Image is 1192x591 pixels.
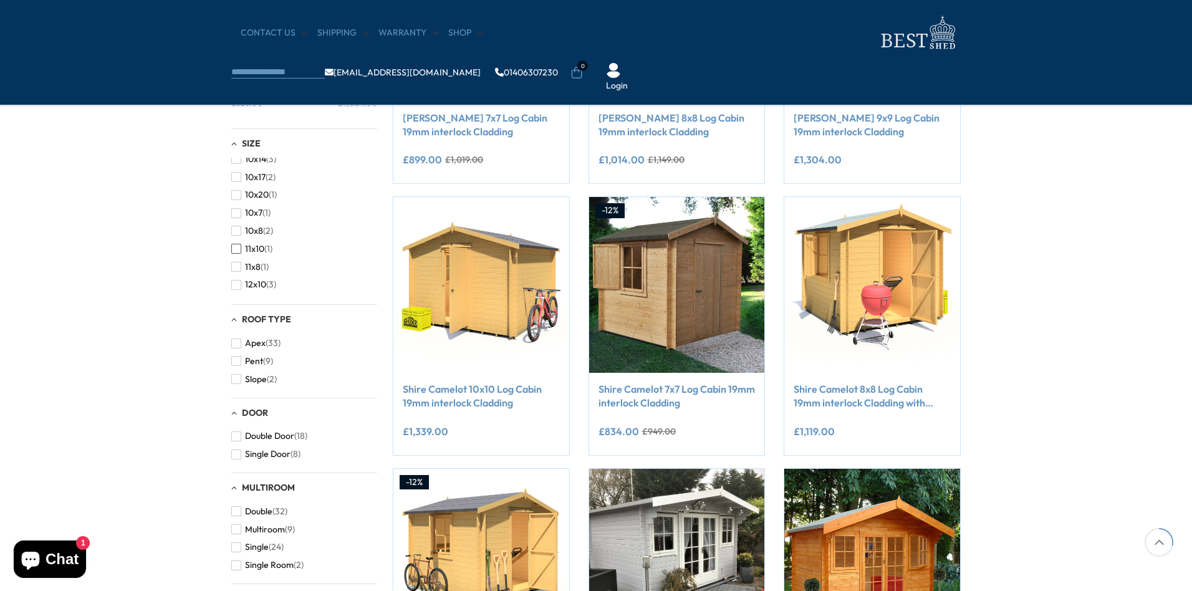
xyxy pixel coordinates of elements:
[241,27,308,39] a: CONTACT US
[245,524,285,535] span: Multiroom
[245,279,266,290] span: 12x10
[263,356,273,367] span: (9)
[242,314,291,325] span: Roof Type
[264,244,272,254] span: (1)
[403,111,560,139] a: [PERSON_NAME] 7x7 Log Cabin 19mm interlock Cladding
[595,203,625,218] div: -12%
[231,186,277,204] button: 10x20
[231,556,304,574] button: Single Room
[231,352,273,370] button: Pent
[245,449,291,459] span: Single Door
[606,80,628,92] a: Login
[231,521,295,539] button: Multiroom
[794,155,842,165] ins: £1,304.00
[242,138,261,149] span: Size
[403,382,560,410] a: Shire Camelot 10x10 Log Cabin 19mm interlock Cladding
[393,197,569,373] img: Shire Camelot 10x10 Log Cabin 19mm interlock Cladding - Best Shed
[231,240,272,258] button: 11x10
[245,431,294,441] span: Double Door
[400,475,429,490] div: -12%
[598,382,756,410] a: Shire Camelot 7x7 Log Cabin 19mm interlock Cladding
[231,150,276,168] button: 10x14
[231,258,269,276] button: 11x8
[495,68,558,77] a: 01406307230
[231,445,300,463] button: Single Door
[245,262,261,272] span: 11x8
[267,374,277,385] span: (2)
[598,426,639,436] ins: £834.00
[231,538,284,556] button: Single
[231,276,276,294] button: 12x10
[231,334,281,352] button: Apex
[794,111,951,139] a: [PERSON_NAME] 9x9 Log Cabin 19mm interlock Cladding
[245,172,266,183] span: 10x17
[242,407,268,418] span: Door
[231,502,287,521] button: Double
[242,482,295,493] span: Multiroom
[291,449,300,459] span: (8)
[272,506,287,517] span: (32)
[245,506,272,517] span: Double
[10,541,90,581] inbox-online-store-chat: Shopify online store chat
[263,226,273,236] span: (2)
[245,356,263,367] span: Pent
[403,155,442,165] ins: £899.00
[269,190,277,200] span: (1)
[266,338,281,348] span: (33)
[266,279,276,290] span: (3)
[266,154,276,165] span: (3)
[245,154,266,165] span: 10x14
[262,208,271,218] span: (1)
[231,222,273,240] button: 10x8
[231,168,276,186] button: 10x17
[873,12,961,53] img: logo
[269,542,284,552] span: (24)
[245,226,263,236] span: 10x8
[794,426,835,436] ins: £1,119.00
[245,374,267,385] span: Slope
[403,426,448,436] ins: £1,339.00
[294,560,304,570] span: (2)
[231,294,276,312] button: 12x12
[598,155,645,165] ins: £1,014.00
[598,111,756,139] a: [PERSON_NAME] 8x8 Log Cabin 19mm interlock Cladding
[325,68,481,77] a: [EMAIL_ADDRESS][DOMAIN_NAME]
[245,542,269,552] span: Single
[648,155,685,164] del: £1,149.00
[245,190,269,200] span: 10x20
[231,427,307,445] button: Double Door
[570,67,583,79] a: 0
[448,27,484,39] a: Shop
[577,60,588,71] span: 0
[245,338,266,348] span: Apex
[245,560,294,570] span: Single Room
[445,155,483,164] del: £1,019.00
[378,27,439,39] a: Warranty
[245,244,264,254] span: 11x10
[642,427,676,436] del: £949.00
[231,370,277,388] button: Slope
[294,431,307,441] span: (18)
[606,63,621,78] img: User Icon
[589,197,765,373] img: Shire Camelot 7x7 Log Cabin 19mm interlock Cladding - Best Shed
[266,172,276,183] span: (2)
[285,524,295,535] span: (9)
[231,204,271,222] button: 10x7
[317,27,369,39] a: Shipping
[261,262,269,272] span: (1)
[794,382,951,410] a: Shire Camelot 8x8 Log Cabin 19mm interlock Cladding with security window
[245,208,262,218] span: 10x7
